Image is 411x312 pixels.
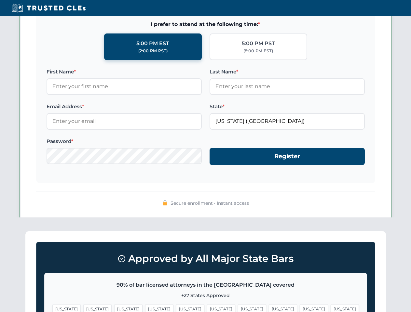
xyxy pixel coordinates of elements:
[210,68,365,76] label: Last Name
[210,103,365,110] label: State
[243,48,273,54] div: (8:00 PM EST)
[10,3,88,13] img: Trusted CLEs
[47,113,202,129] input: Enter your email
[52,281,359,289] p: 90% of bar licensed attorneys in the [GEOGRAPHIC_DATA] covered
[47,68,202,76] label: First Name
[210,78,365,95] input: Enter your last name
[138,48,168,54] div: (2:00 PM PST)
[171,200,249,207] span: Secure enrollment • Instant access
[47,20,365,29] span: I prefer to attend at the following time:
[242,39,275,48] div: 5:00 PM PST
[47,78,202,95] input: Enter your first name
[47,103,202,110] label: Email Address
[210,148,365,165] button: Register
[47,137,202,145] label: Password
[210,113,365,129] input: Florida (FL)
[162,200,168,205] img: 🔒
[44,250,367,267] h3: Approved by All Major State Bars
[52,292,359,299] p: +27 States Approved
[136,39,169,48] div: 5:00 PM EST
